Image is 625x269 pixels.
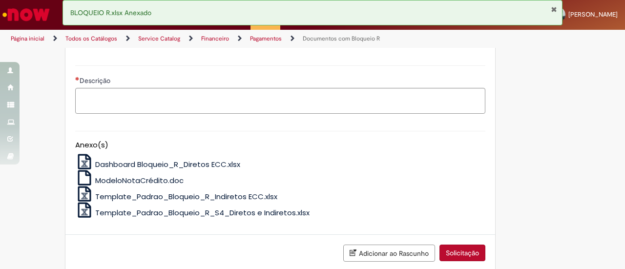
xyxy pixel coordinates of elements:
[201,35,229,42] a: Financeiro
[75,141,485,149] h5: Anexo(s)
[65,35,117,42] a: Todos os Catálogos
[551,5,557,13] button: Fechar Notificação
[11,35,44,42] a: Página inicial
[75,159,241,169] a: Dashboard Bloqueio_R_Diretos ECC.xlsx
[75,175,184,186] a: ModeloNotaCrédito.doc
[75,207,310,218] a: Template_Padrao_Bloqueio_R_S4_Diretos e Indiretos.xlsx
[138,35,180,42] a: Service Catalog
[1,5,51,24] img: ServiceNow
[75,77,80,81] span: Necessários
[568,10,618,19] span: [PERSON_NAME]
[303,35,380,42] a: Documentos com Bloqueio R
[95,191,277,202] span: Template_Padrao_Bloqueio_R_Indiretos ECC.xlsx
[343,245,435,262] button: Adicionar ao Rascunho
[439,245,485,261] button: Solicitação
[70,8,151,17] span: BLOQUEIO R.xlsx Anexado
[75,88,485,114] textarea: Descrição
[95,159,240,169] span: Dashboard Bloqueio_R_Diretos ECC.xlsx
[250,35,282,42] a: Pagamentos
[75,191,278,202] a: Template_Padrao_Bloqueio_R_Indiretos ECC.xlsx
[95,207,310,218] span: Template_Padrao_Bloqueio_R_S4_Diretos e Indiretos.xlsx
[7,30,409,48] ul: Trilhas de página
[80,76,112,85] span: Descrição
[95,175,184,186] span: ModeloNotaCrédito.doc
